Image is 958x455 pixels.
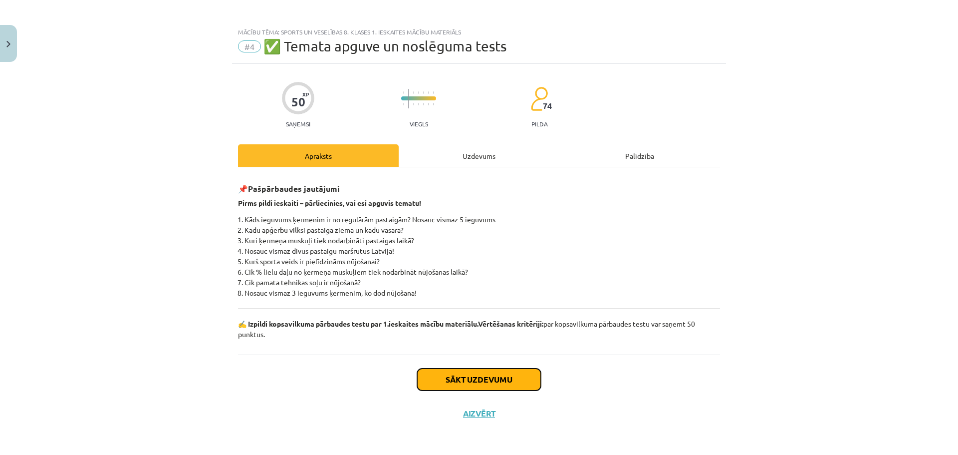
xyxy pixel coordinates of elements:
img: icon-short-line-57e1e144782c952c97e751825c79c345078a6d821885a25fce030b3d8c18986b.svg [423,103,424,105]
b: ✍️ Izpildi kopsavilkuma pārbaudes testu par 1.ieskaites mācību materiālu. [238,319,478,328]
p: Viegls [410,120,428,127]
p: pilda [531,120,547,127]
img: icon-short-line-57e1e144782c952c97e751825c79c345078a6d821885a25fce030b3d8c18986b.svg [418,103,419,105]
img: icon-short-line-57e1e144782c952c97e751825c79c345078a6d821885a25fce030b3d8c18986b.svg [403,91,404,94]
li: Kurš sporta veids ir pielīdzināms nūjošanai? [244,256,720,267]
div: 50 [291,95,305,109]
img: icon-short-line-57e1e144782c952c97e751825c79c345078a6d821885a25fce030b3d8c18986b.svg [428,91,429,94]
button: Aizvērt [460,409,498,419]
p: par kopsavilkuma pārbaudes testu var saņemt 50 punktus. [238,319,720,340]
p: Saņemsi [282,120,314,127]
img: icon-short-line-57e1e144782c952c97e751825c79c345078a6d821885a25fce030b3d8c18986b.svg [413,91,414,94]
li: Nosauc vismaz divus pastaigu maršrutus Latvijā! [244,246,720,256]
img: icon-short-line-57e1e144782c952c97e751825c79c345078a6d821885a25fce030b3d8c18986b.svg [418,91,419,94]
img: icon-short-line-57e1e144782c952c97e751825c79c345078a6d821885a25fce030b3d8c18986b.svg [403,103,404,105]
img: icon-short-line-57e1e144782c952c97e751825c79c345078a6d821885a25fce030b3d8c18986b.svg [433,103,434,105]
strong: Pirms pildi ieskaiti – pārliecinies, vai esi apguvis tematu! [238,198,421,207]
img: students-c634bb4e5e11cddfef0936a35e636f08e4e9abd3cc4e673bd6f9a4125e45ecb1.svg [530,86,548,111]
h3: 📌 [238,176,720,195]
img: icon-short-line-57e1e144782c952c97e751825c79c345078a6d821885a25fce030b3d8c18986b.svg [413,103,414,105]
img: icon-close-lesson-0947bae3869378f0d4975bcd49f059093ad1ed9edebbc8119c70593378902aed.svg [6,41,10,47]
div: Apraksts [238,144,399,167]
button: Sākt uzdevumu [417,369,541,391]
li: Nosauc vismaz 3 ieguvums ķermenim, ko dod nūjošana! [244,288,720,298]
span: XP [302,91,309,97]
li: Kādu apģērbu vilksi pastaigā ziemā un kādu vasarā? [244,225,720,235]
strong: Vērtēšanas kritēriji: [478,319,543,328]
div: Uzdevums [399,144,559,167]
span: 74 [543,101,552,110]
li: Kāds ieguvums ķermenim ir no regulārām pastaigām? Nosauc vismaz 5 ieguvums [244,214,720,225]
img: icon-short-line-57e1e144782c952c97e751825c79c345078a6d821885a25fce030b3d8c18986b.svg [423,91,424,94]
li: Cik % lielu daļu no ķermeņa muskuļiem tiek nodarbināt nūjošanas laikā? [244,267,720,277]
li: Cik pamata tehnikas soļu ir nūjošanā? [244,277,720,288]
span: #4 [238,40,261,52]
div: Mācību tēma: Sports un veselības 8. klases 1. ieskaites mācību materiāls [238,28,720,35]
img: icon-long-line-d9ea69661e0d244f92f715978eff75569469978d946b2353a9bb055b3ed8787d.svg [408,89,409,108]
span: ✅ Temata apguve un noslēguma tests [263,38,506,54]
li: Kuri ķermeņa muskuļi tiek nodarbināti pastaigas laikā? [244,235,720,246]
img: icon-short-line-57e1e144782c952c97e751825c79c345078a6d821885a25fce030b3d8c18986b.svg [433,91,434,94]
img: icon-short-line-57e1e144782c952c97e751825c79c345078a6d821885a25fce030b3d8c18986b.svg [428,103,429,105]
div: Palīdzība [559,144,720,167]
strong: Pašpārbaudes jautājumi [248,183,340,194]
